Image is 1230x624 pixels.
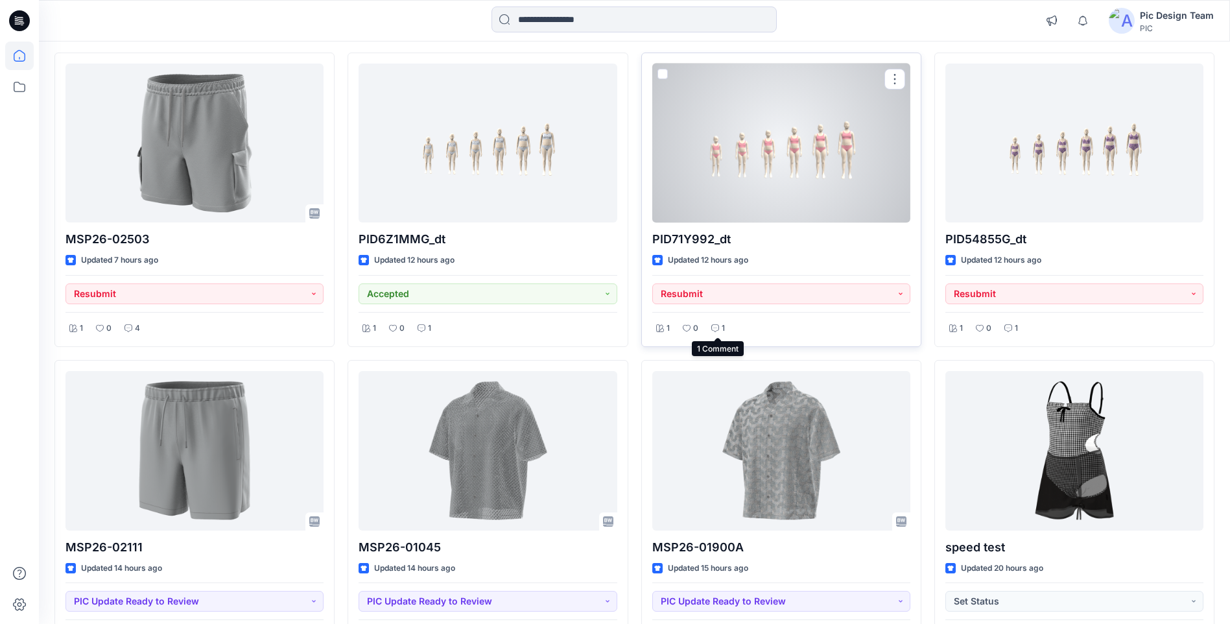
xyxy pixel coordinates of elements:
a: MSP26-02503 [65,64,324,222]
p: 1 [1015,322,1018,335]
a: MSP26-02111 [65,371,324,530]
p: Updated 20 hours ago [961,562,1043,575]
a: MSP26-01900A [652,371,910,530]
div: Pic Design Team [1140,8,1214,23]
p: MSP26-01045 [359,538,617,557]
p: PID71Y992_dt [652,230,910,248]
p: 0 [986,322,991,335]
a: speed test [945,371,1203,530]
p: 1 [667,322,670,335]
p: PID6Z1MMG_dt [359,230,617,248]
p: speed test [945,538,1203,557]
p: MSP26-02111 [65,538,324,557]
p: Updated 12 hours ago [961,254,1041,267]
a: PID54855G_dt [945,64,1203,222]
p: 0 [693,322,698,335]
p: Updated 12 hours ago [668,254,748,267]
p: Updated 14 hours ago [81,562,162,575]
p: MSP26-01900A [652,538,910,557]
p: 1 [80,322,83,335]
p: 4 [135,322,140,335]
p: MSP26-02503 [65,230,324,248]
a: MSP26-01045 [359,371,617,530]
p: Updated 7 hours ago [81,254,158,267]
p: 1 [428,322,431,335]
a: PID6Z1MMG_dt [359,64,617,222]
p: 1 [960,322,963,335]
img: avatar [1109,8,1135,34]
a: PID71Y992_dt [652,64,910,222]
p: Updated 14 hours ago [374,562,455,575]
p: Updated 15 hours ago [668,562,748,575]
div: PIC [1140,23,1214,33]
p: 1 [373,322,376,335]
p: 0 [399,322,405,335]
p: 1 [722,322,725,335]
p: Updated 12 hours ago [374,254,455,267]
p: PID54855G_dt [945,230,1203,248]
p: 0 [106,322,112,335]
